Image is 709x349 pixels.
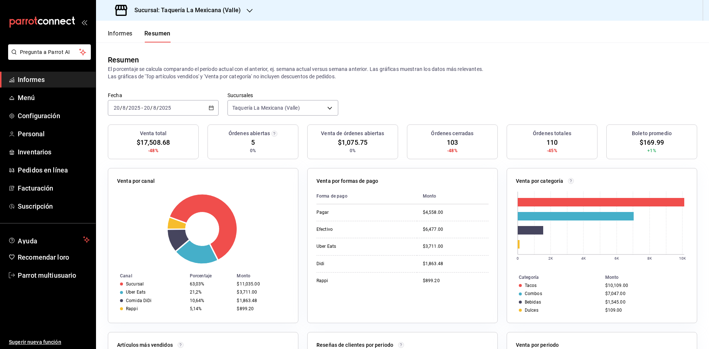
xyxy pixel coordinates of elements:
font: $3,711.00 [237,290,257,295]
font: 5,14% [190,306,202,311]
text: 6K [614,256,619,260]
font: Monto [237,273,250,278]
font: Rappi [126,306,138,311]
font: / [150,105,153,111]
font: $169.99 [640,138,664,146]
font: Uber Eats [316,244,336,249]
font: / [120,105,122,111]
font: Ayuda [18,237,38,245]
font: $1,545.00 [605,300,626,305]
font: Venta de órdenes abiertas [321,130,384,136]
font: Didi [316,261,325,266]
font: $899.20 [237,306,254,311]
font: $6,477.00 [423,227,443,232]
font: $11,035.00 [237,281,260,287]
font: $3,711.00 [423,244,443,249]
font: Uber Eats [126,290,145,295]
font: 5 [251,138,255,146]
font: $899.20 [423,278,440,283]
font: Venta por canal [117,178,155,184]
font: 103 [447,138,458,146]
font: Configuración [18,112,60,120]
font: 110 [547,138,558,146]
font: Taquería La Mexicana (Valle) [232,105,300,111]
input: -- [144,105,150,111]
font: Menú [18,94,35,102]
font: Venta por formas de pago [316,178,378,184]
font: Las gráficas de 'Top artículos vendidos' y 'Venta por categoría' no incluyen descuentos de pedidos. [108,73,336,79]
font: Efectivo [316,227,333,232]
font: $109.00 [605,308,622,313]
font: Venta total [140,130,167,136]
font: Sucursales [227,92,253,98]
font: Combos [525,291,542,296]
font: Suscripción [18,202,53,210]
font: Resumen [108,55,139,64]
text: 10K [679,256,686,260]
font: Porcentaje [190,273,212,278]
font: $10,109.00 [605,283,628,288]
font: Boleto promedio [632,130,672,136]
font: Resumen [144,30,171,37]
font: - [141,105,143,111]
font: Órdenes abiertas [229,130,270,136]
font: Monto [605,275,619,280]
font: / [126,105,128,111]
font: Informes [18,76,45,83]
font: Forma de pago [316,194,347,199]
font: $1,863.48 [423,261,443,266]
font: Parrot multiusuario [18,271,76,279]
button: abrir_cajón_menú [81,19,87,25]
input: ---- [159,105,171,111]
font: 21,2% [190,290,202,295]
font: Rappi [316,278,328,283]
font: Informes [108,30,133,37]
font: Personal [18,130,45,138]
font: Facturación [18,184,53,192]
font: -48% [447,148,458,153]
font: Pregunta a Parrot AI [20,49,70,55]
text: 0 [517,256,519,260]
input: ---- [128,105,141,111]
font: Comida DiDi [126,298,151,303]
font: Pedidos en línea [18,166,68,174]
font: Sugerir nueva función [9,339,61,345]
a: Pregunta a Parrot AI [5,54,91,61]
font: Monto [423,194,436,199]
font: Sucursal [126,281,144,287]
font: Dulces [525,308,538,313]
font: Pagar [316,210,329,215]
font: Artículos más vendidos [117,342,173,348]
font: -48% [148,148,158,153]
font: Categoría [519,275,539,280]
font: Órdenes totales [533,130,571,136]
font: Bebidas [525,300,541,305]
font: / [157,105,159,111]
font: El porcentaje se calcula comparando el período actual con el anterior, ej. semana actual versus s... [108,66,483,72]
font: Inventarios [18,148,51,156]
font: Venta por periodo [516,342,559,348]
input: -- [122,105,126,111]
input: -- [113,105,120,111]
font: $17,508.68 [137,138,170,146]
font: Fecha [108,92,122,98]
font: $4,558.00 [423,210,443,215]
font: Reseñas de clientes por periodo [316,342,393,348]
font: Sucursal: Taquería La Mexicana (Valle) [134,7,241,14]
text: 2K [548,256,553,260]
font: $7,047.00 [605,291,626,296]
font: Canal [120,273,132,278]
font: 0% [350,148,356,153]
font: $1,075.75 [338,138,367,146]
font: Recomendar loro [18,253,69,261]
text: 8K [647,256,652,260]
text: 4K [581,256,586,260]
font: $1,863.48 [237,298,257,303]
font: Órdenes cerradas [431,130,473,136]
font: -45% [547,148,557,153]
font: 63,03% [190,281,205,287]
button: Pregunta a Parrot AI [8,44,91,60]
font: Tacos [525,283,537,288]
font: 0% [250,148,256,153]
font: 10,64% [190,298,205,303]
